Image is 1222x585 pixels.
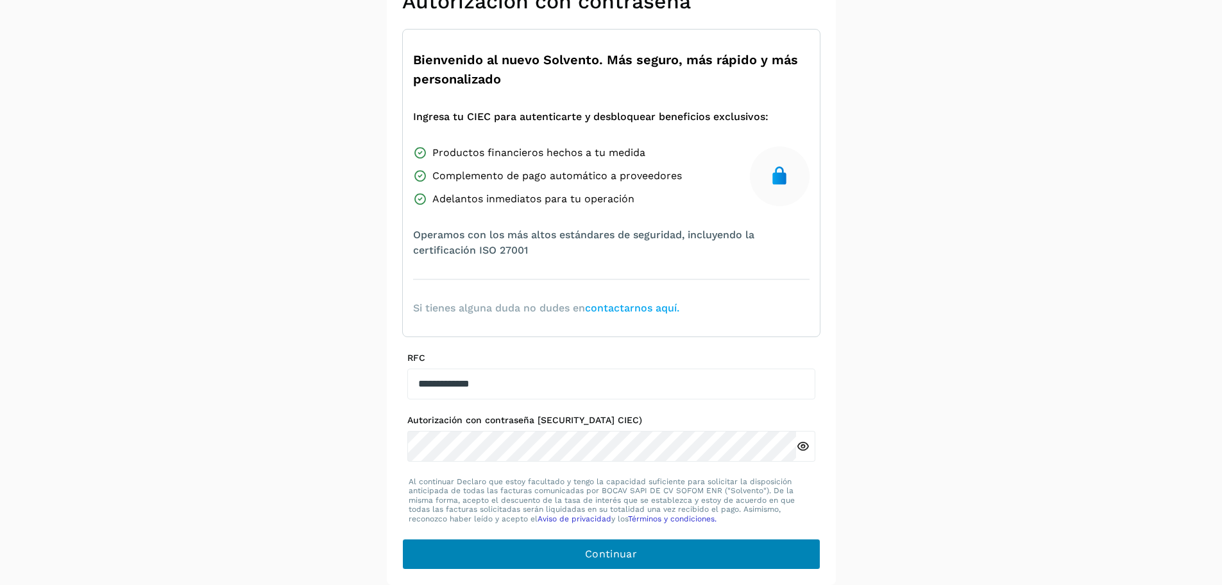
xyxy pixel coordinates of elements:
button: Continuar [402,539,820,570]
label: RFC [407,353,815,363]
a: Aviso de privacidad [538,514,611,523]
a: Términos y condiciones. [628,514,717,523]
span: Bienvenido al nuevo Solvento. Más seguro, más rápido y más personalizado [413,50,810,89]
span: Complemento de pago automático a proveedores [432,168,682,184]
span: Operamos con los más altos estándares de seguridad, incluyendo la certificación ISO 27001 [413,227,810,258]
span: Ingresa tu CIEC para autenticarte y desbloquear beneficios exclusivos: [413,109,768,125]
img: secure [769,166,790,186]
label: Autorización con contraseña [SECURITY_DATA] CIEC) [407,415,815,426]
span: Productos financieros hechos a tu medida [432,145,645,161]
span: Continuar [585,547,637,561]
a: contactarnos aquí. [585,302,679,314]
span: Adelantos inmediatos para tu operación [432,191,634,207]
p: Al continuar Declaro que estoy facultado y tengo la capacidad suficiente para solicitar la dispos... [409,477,814,523]
span: Si tienes alguna duda no dudes en [413,301,679,316]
